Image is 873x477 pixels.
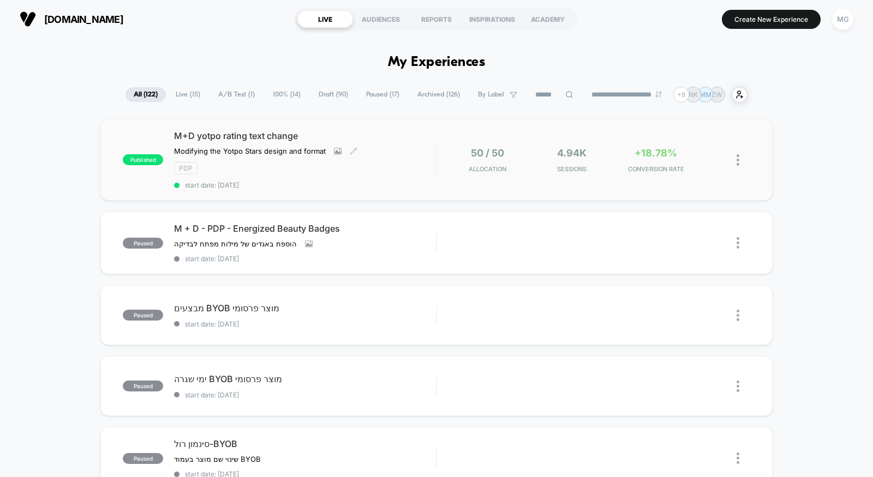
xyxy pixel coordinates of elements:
span: Modifying the Yotpo Stars design and format [174,147,326,155]
img: close [737,452,739,464]
span: 4.94k [557,147,587,159]
span: paused [123,381,163,391]
img: end [655,91,662,98]
img: close [737,310,739,321]
span: All ( 122 ) [125,87,166,102]
span: סינמון רול-BYOB [174,438,436,449]
span: start date: [DATE] [174,391,436,399]
span: start date: [DATE] [174,255,436,263]
div: INSPIRATIONS [464,10,520,28]
div: ACADEMY [520,10,576,28]
span: Paused ( 17 ) [358,87,408,102]
span: מבצעים BYOB מוצר פרסומי [174,303,436,313]
span: Allocation [469,165,506,173]
span: start date: [DATE] [174,320,436,328]
span: published [123,154,163,165]
img: Visually logo [20,11,36,27]
span: Sessions [532,165,611,173]
span: +18.78% [635,147,677,159]
div: + 8 [673,87,689,102]
span: 50 / 50 [471,147,504,159]
div: LIVE [297,10,353,28]
span: paused [123,453,163,464]
span: [DOMAIN_NAME] [44,14,123,25]
span: Draft ( 90 ) [310,87,356,102]
span: הוספת באגדים של מילות מפתח לבדיקה [174,239,297,248]
span: שינוי שם מוצר בעמוד BYOB [174,455,261,463]
span: M + D - PDP - Energized Beauty Badges [174,223,436,234]
span: CONVERSION RATE [617,165,696,173]
span: paused [123,310,163,321]
img: close [737,237,739,249]
button: [DOMAIN_NAME] [16,10,127,28]
img: close [737,381,739,392]
p: MM [699,90,711,99]
span: Archived ( 126 ) [409,87,468,102]
span: paused [123,238,163,249]
span: M+D yotpo rating text change [174,130,436,141]
span: A/B Test ( 1 ) [210,87,263,102]
span: start date: [DATE] [174,181,436,189]
span: By Label [478,90,504,99]
span: ימי שגרה BYOB מוצר פרסומי [174,373,436,384]
span: Live ( 15 ) [168,87,208,102]
h1: My Experiences [388,55,486,70]
button: Create New Experience [722,10,821,29]
img: close [737,154,739,166]
div: AUDIENCES [353,10,409,28]
button: MG [829,8,857,31]
p: NK [689,90,698,99]
span: 100% ( 14 ) [265,87,309,102]
span: pdp [174,162,198,174]
div: REPORTS [409,10,464,28]
div: MG [832,9,853,30]
p: EW [712,90,722,99]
